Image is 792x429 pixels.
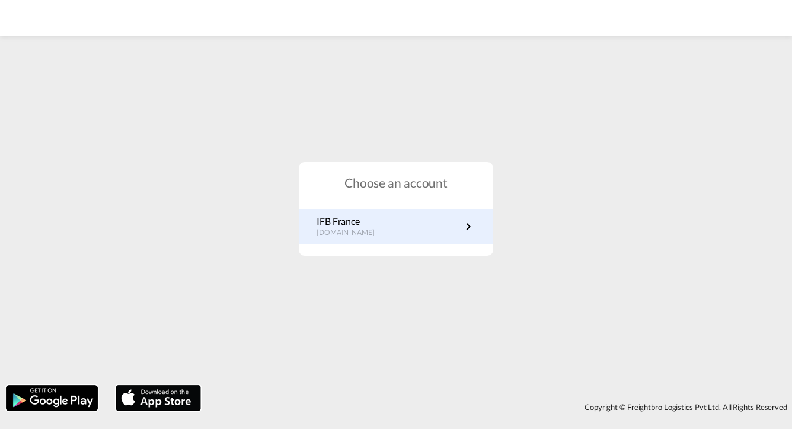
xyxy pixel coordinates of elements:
img: apple.png [114,384,202,412]
div: Copyright © Freightbro Logistics Pvt Ltd. All Rights Reserved [207,397,792,417]
img: google.png [5,384,99,412]
a: IFB France[DOMAIN_NAME] [317,215,475,238]
p: [DOMAIN_NAME] [317,228,387,238]
h1: Choose an account [299,174,493,191]
md-icon: icon-chevron-right [461,220,475,234]
p: IFB France [317,215,387,228]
